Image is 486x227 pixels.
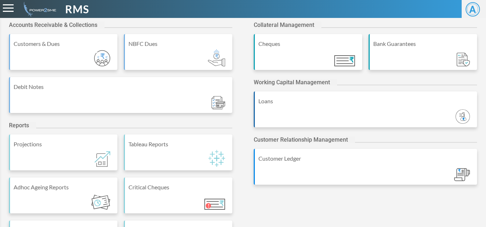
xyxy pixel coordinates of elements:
div: NBFC Dues [128,39,229,48]
span: A [466,2,480,16]
a: Critical Cheques Module_ic [124,178,232,221]
img: Module_ic [334,55,355,66]
a: Loans Module_ic [254,91,477,134]
img: Module_ic [456,109,470,124]
h2: Reports [9,122,36,129]
a: Customer Ledger Module_ic [254,149,477,192]
div: Critical Cheques [128,183,229,191]
a: NBFC Dues Module_ic [124,34,232,77]
img: Module_ic [94,151,110,167]
img: Module_ic [457,53,470,67]
h2: Customer Relationship Management [254,136,355,143]
div: Customers & Dues [14,39,114,48]
a: Customers & Dues Module_ic [9,34,117,77]
img: Module_ic [204,199,225,210]
div: Tableau Reports [128,140,229,148]
img: Module_ic [208,49,225,66]
div: Bank Guarantees [373,39,473,48]
a: Projections Module_ic [9,134,117,178]
img: Module_ic [91,195,110,210]
div: Cheques [258,39,359,48]
a: Bank Guarantees Module_ic [369,34,477,77]
div: Customer Ledger [258,154,473,163]
span: RMS [65,1,89,17]
h2: Working Capital Management [254,79,337,86]
img: Module_ic [208,150,225,167]
a: Tableau Reports Module_ic [124,134,232,178]
a: Adhoc Ageing Reports Module_ic [9,178,117,221]
div: Projections [14,140,114,148]
img: Module_ic [94,50,110,66]
div: Loans [258,97,473,105]
a: Cheques Module_ic [254,34,362,77]
img: Module_ic [454,168,470,181]
h2: Collateral Management [254,22,321,28]
img: Module_ic [212,96,225,109]
img: admin [21,2,56,16]
div: Adhoc Ageing Reports [14,183,114,191]
h2: Accounts Receivable & Collections [9,22,105,28]
a: Debit Notes Module_ic [9,77,232,120]
div: Debit Notes [14,82,229,91]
